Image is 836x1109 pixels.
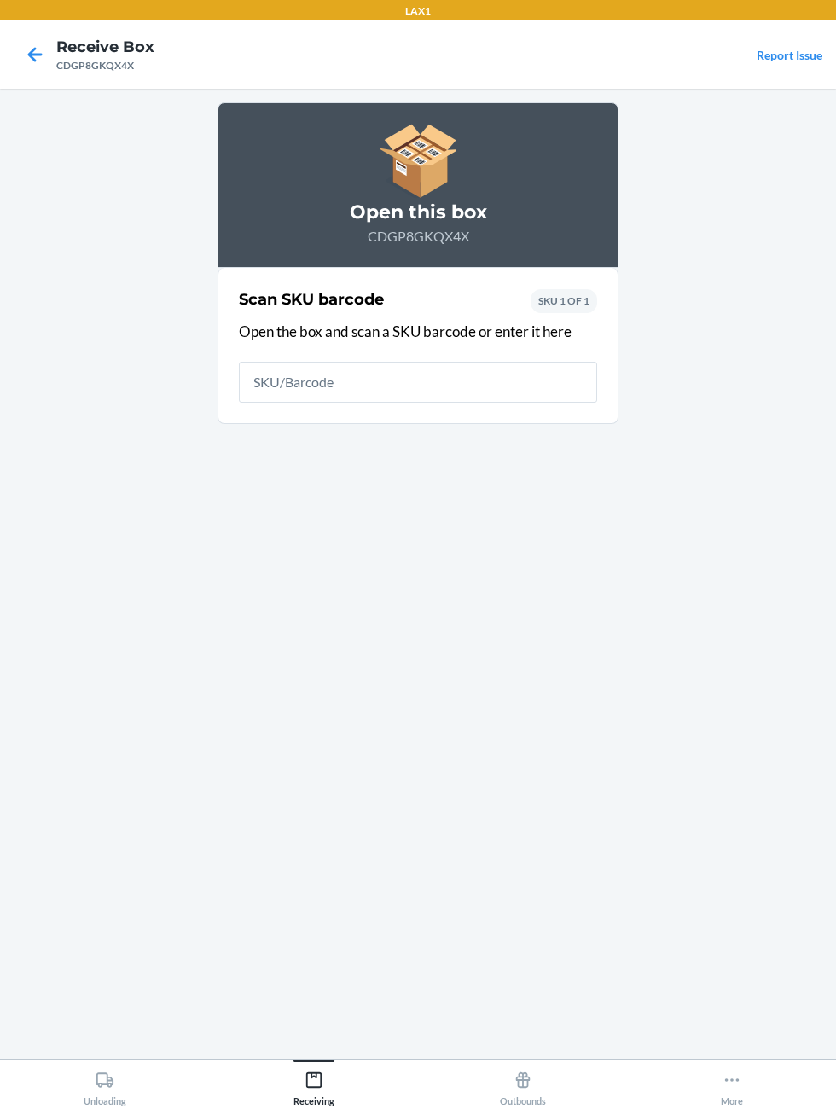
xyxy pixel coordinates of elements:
[84,1064,126,1106] div: Unloading
[293,1064,334,1106] div: Receiving
[239,288,384,311] h2: Scan SKU barcode
[757,48,822,62] a: Report Issue
[239,226,597,247] p: CDGP8GKQX4X
[56,58,154,73] div: CDGP8GKQX4X
[209,1060,418,1106] button: Receiving
[239,199,597,226] h3: Open this box
[56,36,154,58] h4: Receive Box
[405,3,431,19] p: LAX1
[239,362,597,403] input: SKU/Barcode
[627,1060,836,1106] button: More
[538,293,589,309] p: SKU 1 OF 1
[239,321,597,343] p: Open the box and scan a SKU barcode or enter it here
[418,1060,627,1106] button: Outbounds
[500,1064,546,1106] div: Outbounds
[721,1064,743,1106] div: More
